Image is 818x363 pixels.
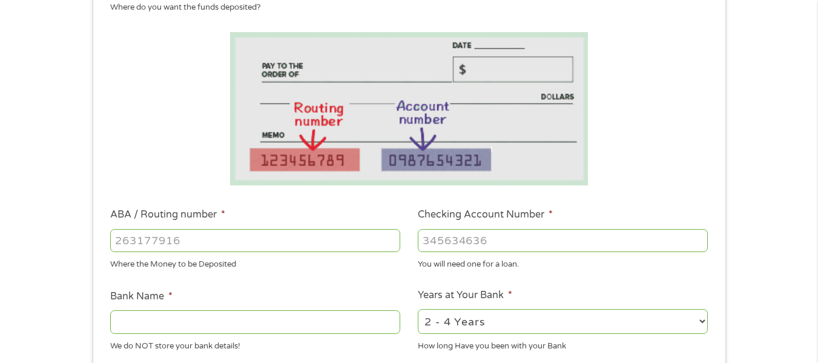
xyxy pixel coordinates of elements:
label: Years at Your Bank [418,289,512,302]
div: You will need one for a loan. [418,255,708,271]
div: Where the Money to be Deposited [110,255,400,271]
label: ABA / Routing number [110,208,225,221]
label: Checking Account Number [418,208,553,221]
img: Routing number location [230,32,589,185]
label: Bank Name [110,290,173,303]
input: 345634636 [418,229,708,252]
div: We do NOT store your bank details! [110,336,400,352]
div: How long Have you been with your Bank [418,336,708,352]
div: Where do you want the funds deposited? [110,2,699,14]
input: 263177916 [110,229,400,252]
